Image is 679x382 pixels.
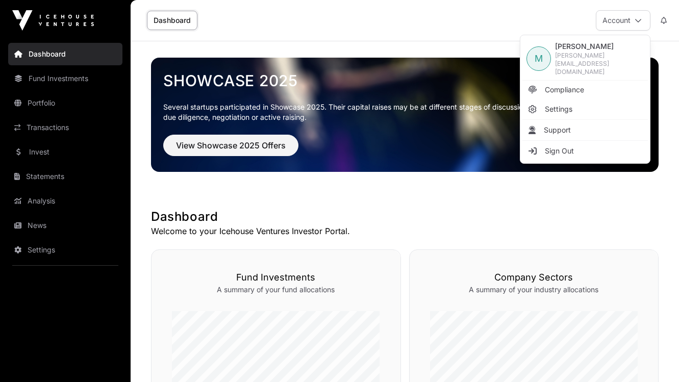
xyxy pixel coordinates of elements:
[8,43,122,65] a: Dashboard
[545,85,584,95] span: Compliance
[544,125,571,135] span: Support
[522,81,648,99] a: Compliance
[163,145,298,155] a: View Showcase 2025 Offers
[8,239,122,261] a: Settings
[628,333,679,382] iframe: Chat Widget
[545,146,574,156] span: Sign Out
[555,41,644,52] span: [PERSON_NAME]
[147,11,197,30] a: Dashboard
[8,141,122,163] a: Invest
[522,142,648,160] li: Sign Out
[163,102,646,122] p: Several startups participated in Showcase 2025. Their capital raises may be at different stages o...
[430,285,638,295] p: A summary of your industry allocations
[8,214,122,237] a: News
[151,209,659,225] h1: Dashboard
[163,71,646,90] a: Showcase 2025
[555,52,644,76] span: [PERSON_NAME][EMAIL_ADDRESS][DOMAIN_NAME]
[12,10,94,31] img: Icehouse Ventures Logo
[151,225,659,237] p: Welcome to your Icehouse Ventures Investor Portal.
[8,165,122,188] a: Statements
[8,67,122,90] a: Fund Investments
[163,135,298,156] button: View Showcase 2025 Offers
[172,270,380,285] h3: Fund Investments
[8,92,122,114] a: Portfolio
[522,100,648,118] a: Settings
[545,104,572,114] span: Settings
[535,52,543,66] span: M
[151,58,659,172] img: Showcase 2025
[176,139,286,151] span: View Showcase 2025 Offers
[8,190,122,212] a: Analysis
[430,270,638,285] h3: Company Sectors
[172,285,380,295] p: A summary of your fund allocations
[522,121,648,139] li: Support
[8,116,122,139] a: Transactions
[596,10,650,31] button: Account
